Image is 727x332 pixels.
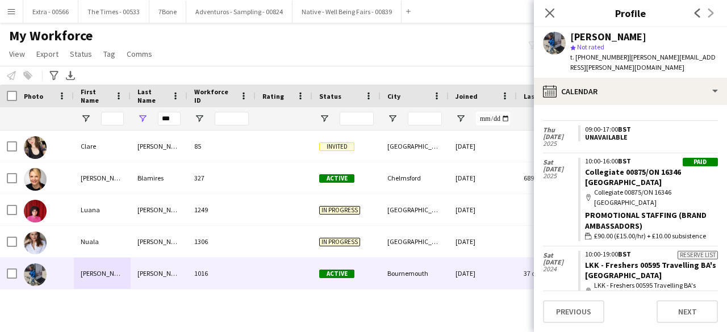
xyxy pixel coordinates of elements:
span: Last job [524,92,549,100]
div: [PERSON_NAME] [570,32,646,42]
a: Comms [122,47,157,61]
span: 2024 [543,266,578,272]
div: 10:00-19:00 [585,251,718,258]
h3: Profile [534,6,727,20]
input: Joined Filter Input [476,112,510,125]
div: [DATE] [449,162,517,194]
app-crew-unavailable-period: 09:00-17:00 [578,125,718,141]
button: Adventuros - Sampling - 00824 [186,1,293,23]
input: Workforce ID Filter Input [215,112,249,125]
button: Open Filter Menu [387,114,398,124]
div: Calendar [534,78,727,105]
input: First Name Filter Input [101,112,124,125]
span: Workforce ID [194,87,235,104]
div: Promotional Staffing (Brand Ambassadors) [585,210,718,230]
span: Last Name [137,87,167,104]
div: 689 days [517,162,585,194]
div: [PERSON_NAME] [131,258,187,289]
a: Collegiate 00875/ON 16346 [GEOGRAPHIC_DATA] [585,167,681,187]
button: Open Filter Menu [319,114,329,124]
span: Status [319,92,341,100]
span: t. [PHONE_NUMBER] [570,53,629,61]
div: 1016 [187,258,256,289]
span: Active [319,174,354,183]
button: Open Filter Menu [194,114,204,124]
div: Paid [683,158,718,166]
button: Open Filter Menu [456,114,466,124]
a: LKK - Freshers 00595 Travelling BA's [GEOGRAPHIC_DATA] [585,260,716,280]
div: [GEOGRAPHIC_DATA] [381,226,449,257]
span: Tag [103,49,115,59]
button: The Times - 00533 [78,1,149,23]
div: Nuala [74,226,131,257]
div: Reserve list [678,251,718,259]
img: Luana Pires [24,200,47,222]
span: City [387,92,400,100]
img: Nuala Maguire [24,232,47,254]
a: Tag [99,47,120,61]
a: Export [32,47,63,61]
button: Native - Well Being Fairs - 00839 [293,1,402,23]
div: [DATE] [449,226,517,257]
span: [DATE] [543,259,578,266]
button: Next [657,300,718,323]
span: Rating [262,92,284,100]
span: £90.00 (£15.00/hr) + £10.00 subsistence [594,231,706,241]
span: Status [70,49,92,59]
span: Export [36,49,59,59]
a: View [5,47,30,61]
div: [DATE] [449,194,517,225]
div: LKK - Freshers 00595 Travelling BA's [GEOGRAPHIC_DATA] [585,280,718,301]
span: Sat [543,159,578,166]
span: BST [618,125,631,133]
div: [PERSON_NAME] [74,258,131,289]
div: [PERSON_NAME] [131,131,187,162]
span: Not rated [577,43,604,51]
input: Status Filter Input [340,112,374,125]
span: Photo [24,92,43,100]
span: In progress [319,206,360,215]
a: Status [65,47,97,61]
button: Open Filter Menu [137,114,148,124]
button: Open Filter Menu [81,114,91,124]
div: 37 days [517,258,585,289]
div: [GEOGRAPHIC_DATA] [381,194,449,225]
div: [GEOGRAPHIC_DATA] [381,131,449,162]
app-action-btn: Advanced filters [47,69,61,82]
span: My Workforce [9,27,93,44]
div: 327 [187,162,256,194]
button: 7Bone [149,1,186,23]
span: View [9,49,25,59]
div: Bournemouth [381,258,449,289]
span: Invited [319,142,354,151]
img: Sam Ireton [24,263,47,286]
span: BST [618,157,631,165]
span: Comms [127,49,152,59]
span: Sat [543,252,578,259]
div: 1306 [187,226,256,257]
span: Thu [543,127,578,133]
span: In progress [319,238,360,246]
div: 10:00-16:00 [585,158,718,165]
div: [PERSON_NAME] [131,226,187,257]
div: [DATE] [449,258,517,289]
span: Active [319,270,354,278]
span: | [PERSON_NAME][EMAIL_ADDRESS][PERSON_NAME][DOMAIN_NAME] [570,53,716,72]
button: Previous [543,300,604,323]
div: Collegiate 00875/ON 16346 [GEOGRAPHIC_DATA] [585,187,718,208]
span: [DATE] [543,133,578,140]
span: BST [618,250,631,258]
div: Unavailable [585,133,713,141]
span: 2025 [543,173,578,179]
span: 2025 [543,108,578,115]
span: First Name [81,87,110,104]
div: 1249 [187,194,256,225]
input: City Filter Input [408,112,442,125]
div: Chelmsford [381,162,449,194]
div: [PERSON_NAME] [74,162,131,194]
div: [DATE] [449,131,517,162]
div: 85 [187,131,256,162]
span: 2025 [543,140,578,147]
div: Clare [74,131,131,162]
div: [PERSON_NAME] [131,194,187,225]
